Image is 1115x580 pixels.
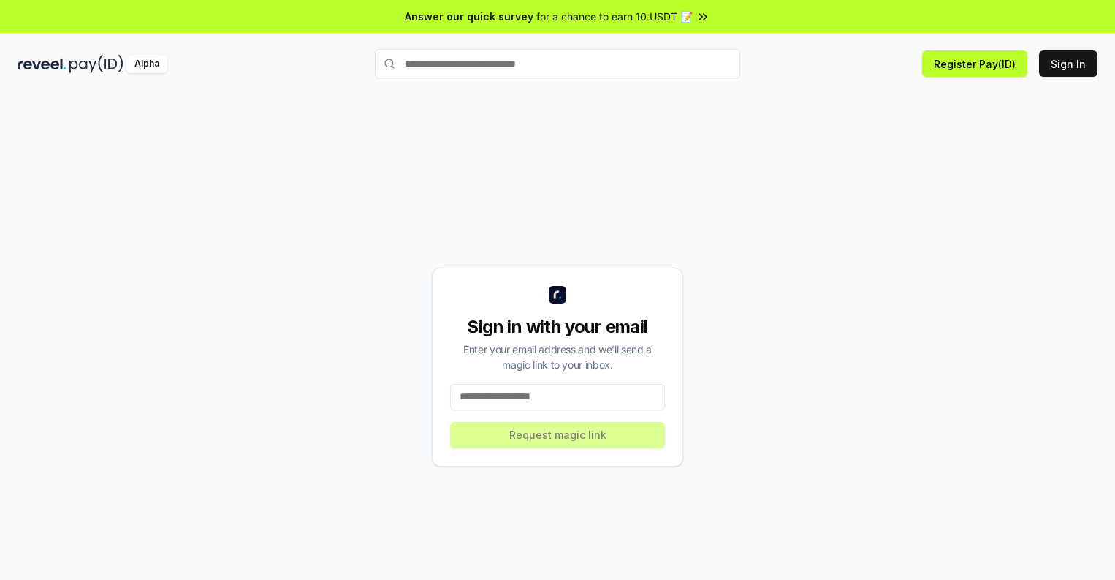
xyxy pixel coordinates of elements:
img: logo_small [549,286,566,304]
div: Alpha [126,55,167,73]
span: for a chance to earn 10 USDT 📝 [536,9,693,24]
button: Register Pay(ID) [922,50,1027,77]
div: Enter your email address and we’ll send a magic link to your inbox. [450,342,665,372]
img: reveel_dark [18,55,66,73]
img: pay_id [69,55,123,73]
span: Answer our quick survey [405,9,533,24]
div: Sign in with your email [450,315,665,339]
button: Sign In [1039,50,1097,77]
